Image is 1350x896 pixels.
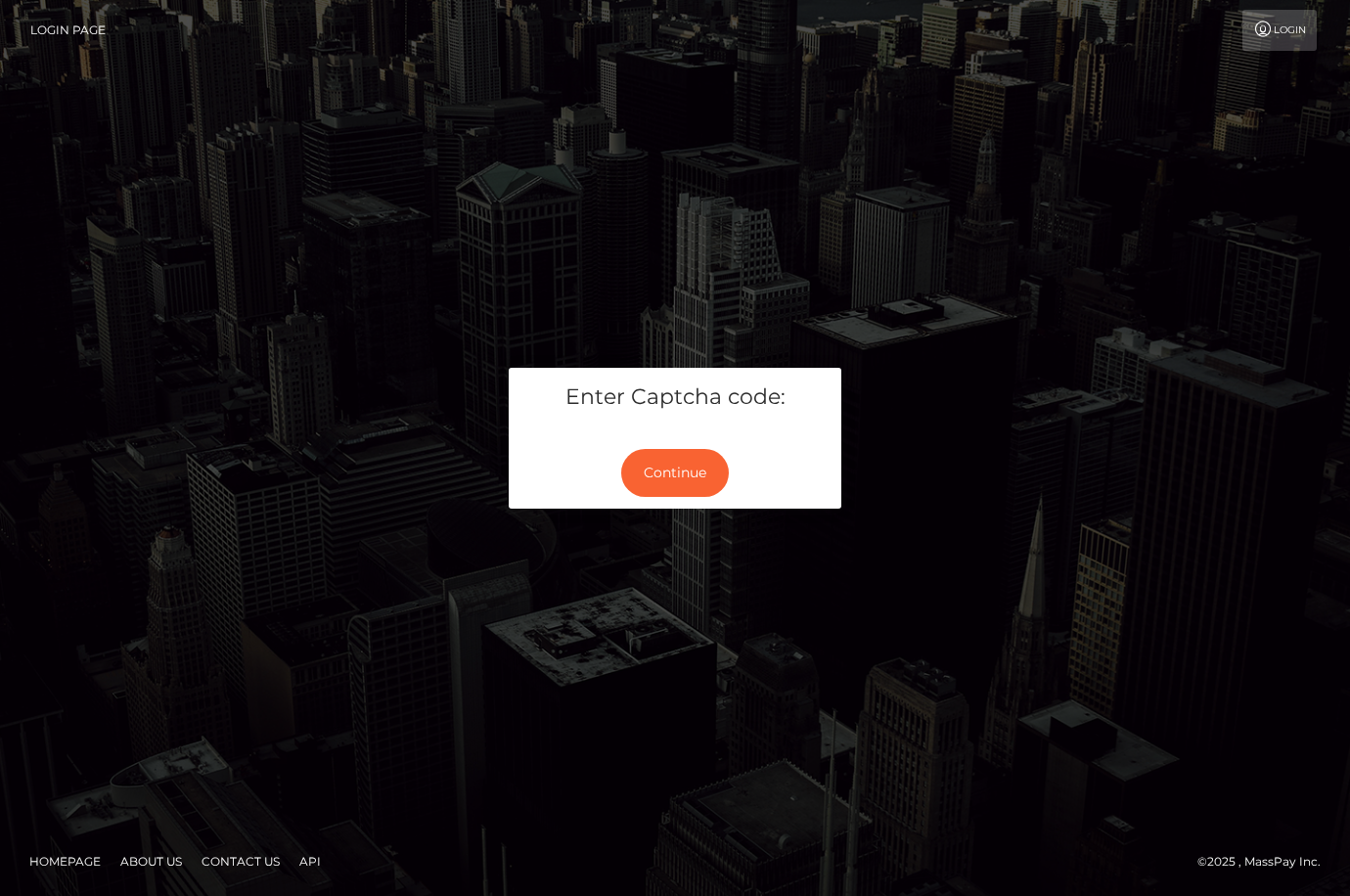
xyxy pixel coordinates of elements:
[22,846,109,876] a: Homepage
[112,846,190,876] a: About Us
[30,10,106,51] a: Login Page
[1197,851,1335,873] div: © 2025 , MassPay Inc.
[523,382,827,413] h5: Enter Captcha code:
[1242,10,1317,51] a: Login
[194,846,288,876] a: Contact Us
[621,449,729,497] button: Continue
[292,846,329,876] a: API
